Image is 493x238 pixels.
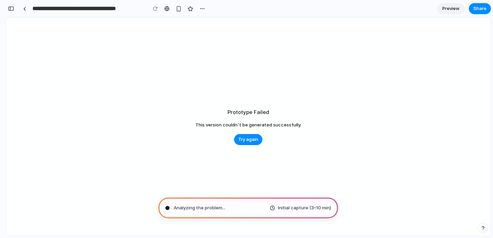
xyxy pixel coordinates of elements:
button: Try again [234,134,262,145]
span: Initial capture (3–10 min) [278,204,331,211]
a: Preview [437,3,465,14]
span: Analyzing the problem ... [174,204,225,211]
span: Try again [238,136,258,143]
span: This version couldn't be generated successfully. [195,122,301,128]
span: Preview [442,5,460,12]
h2: Prototype Failed [228,108,269,116]
button: Share [469,3,491,14]
span: Share [473,5,486,12]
